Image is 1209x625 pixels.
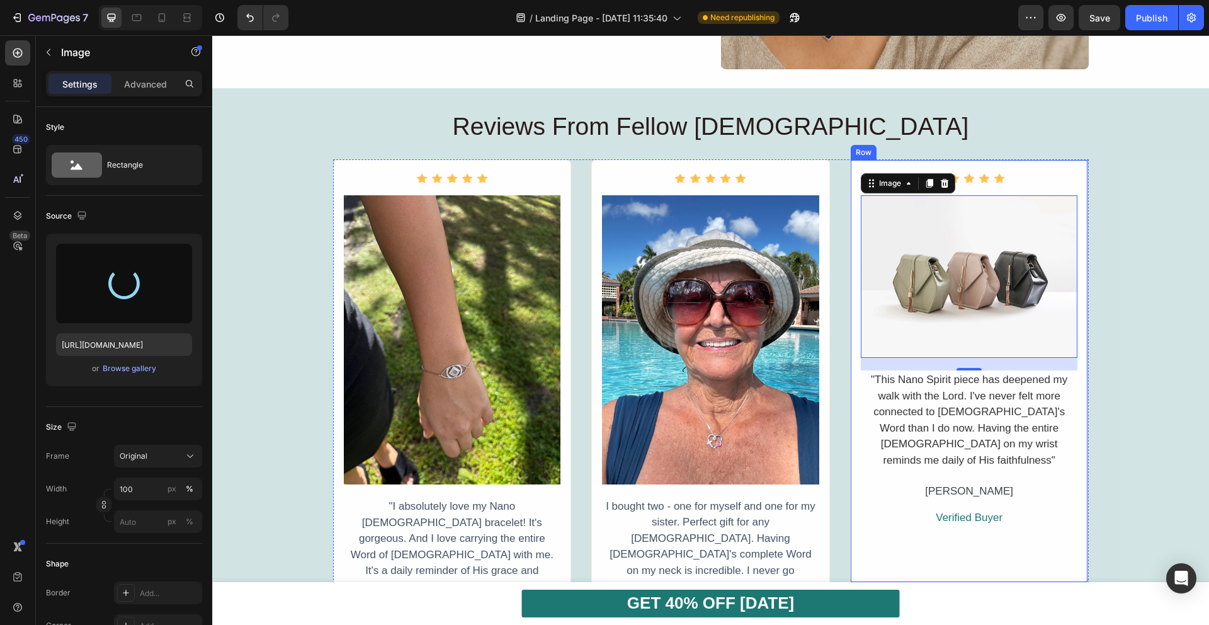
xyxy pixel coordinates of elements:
[650,448,865,464] p: [PERSON_NAME]
[650,336,865,433] p: "This Nano Spirit piece has deepened my walk with the Lord. I've never felt more connected to [DE...
[186,483,193,495] div: %
[9,231,30,241] div: Beta
[1166,563,1196,593] div: Open Intercom Messenger
[62,77,98,91] p: Settings
[1089,13,1110,23] span: Save
[1079,5,1120,30] button: Save
[164,481,179,496] button: %
[530,11,533,25] span: /
[114,478,202,500] input: px%
[56,333,192,356] input: https://example.com/image.jpg
[107,151,184,180] div: Rectangle
[5,5,94,30] button: 7
[649,160,866,323] img: image_demo.jpg
[710,12,775,23] span: Need republishing
[46,208,89,225] div: Source
[61,45,168,60] p: Image
[114,445,202,467] button: Original
[237,5,288,30] div: Undo/Redo
[46,450,69,462] label: Frame
[114,510,202,533] input: px%
[182,481,197,496] button: px
[391,463,606,559] p: I bought two - one for myself and one for my sister. Perfect gift for any [DEMOGRAPHIC_DATA]. Hav...
[12,134,30,144] div: 450
[164,514,179,529] button: %
[46,122,64,133] div: Style
[82,10,88,25] p: 7
[535,11,667,25] span: Landing Page - [DATE] 11:35:40
[46,516,69,527] label: Height
[186,516,193,527] div: %
[133,463,348,559] p: "I absolutely love my Nano [DEMOGRAPHIC_DATA] bracelet! It's gorgeous. And I love carrying the en...
[103,363,156,374] div: Browse gallery
[46,419,79,436] div: Size
[46,483,67,495] label: Width
[167,516,176,527] div: px
[102,362,157,375] button: Browse gallery
[390,160,607,449] img: gempages_571937158831539072-c5634842-82e6-40e2-b5a9-66adf8e5c72f.jpg
[649,473,866,492] div: Verified Buyer
[167,483,176,495] div: px
[1125,5,1178,30] button: Publish
[46,587,71,599] div: Border
[121,72,877,112] h2: Reviews From Fellow [DEMOGRAPHIC_DATA]
[212,35,1209,625] iframe: To enrich screen reader interactions, please activate Accessibility in Grammarly extension settings
[664,142,691,154] div: Image
[124,77,167,91] p: Advanced
[132,160,349,450] img: gempages_571937158831539072-2e5a1570-22ed-4ee8-9224-1636e8514e7f.jpg
[120,450,147,462] span: Original
[140,588,199,599] div: Add...
[641,112,662,123] div: Row
[310,554,688,582] a: GET 40% OFF [DATE]
[1136,11,1167,25] div: Publish
[46,558,69,570] div: Shape
[415,558,582,577] strong: GET 40% OFF [DATE]
[182,514,197,529] button: px
[92,361,99,376] span: or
